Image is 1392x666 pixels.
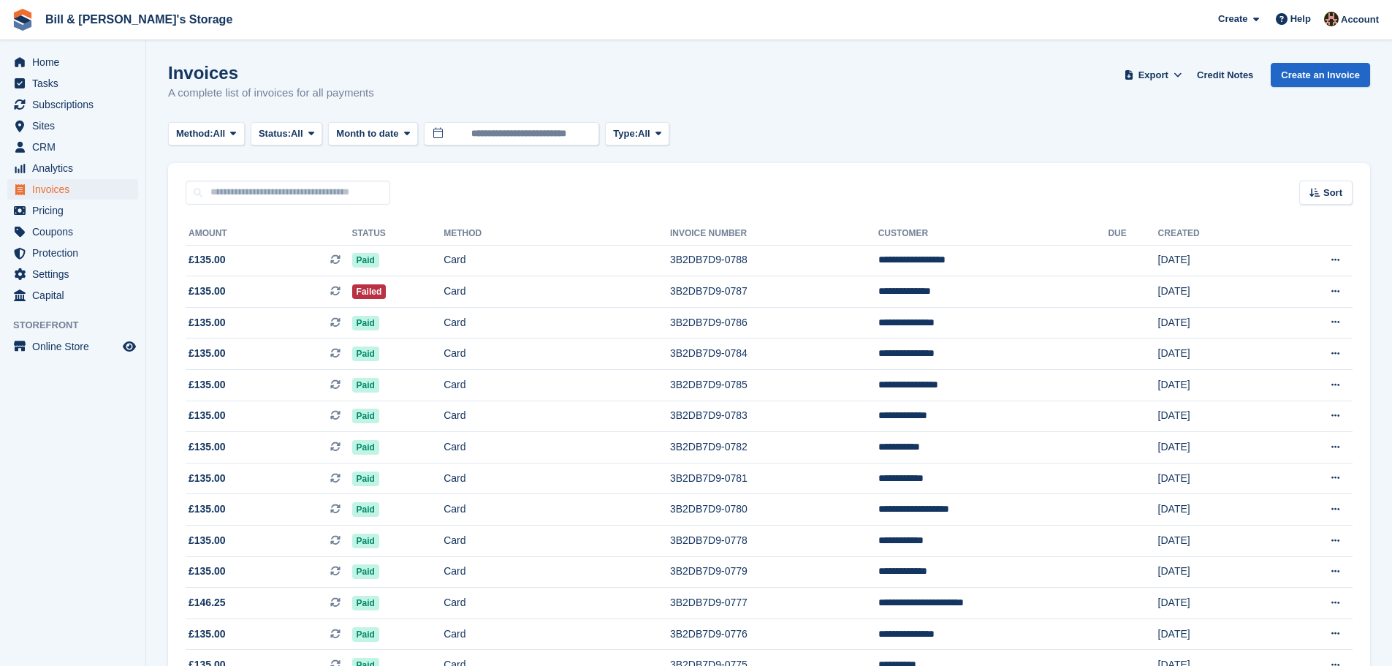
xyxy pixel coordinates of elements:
[613,126,638,141] span: Type:
[670,618,878,650] td: 3B2DB7D9-0776
[336,126,398,141] span: Month to date
[1158,307,1271,338] td: [DATE]
[444,338,670,370] td: Card
[189,564,226,579] span: £135.00
[352,378,379,393] span: Paid
[670,338,878,370] td: 3B2DB7D9-0784
[444,245,670,276] td: Card
[7,94,138,115] a: menu
[352,502,379,517] span: Paid
[1138,68,1168,83] span: Export
[638,126,650,141] span: All
[7,137,138,157] a: menu
[189,439,226,455] span: £135.00
[328,122,418,146] button: Month to date
[444,307,670,338] td: Card
[32,179,120,200] span: Invoices
[189,315,226,330] span: £135.00
[7,264,138,284] a: menu
[168,63,374,83] h1: Invoices
[189,595,226,610] span: £146.25
[32,200,120,221] span: Pricing
[189,408,226,423] span: £135.00
[444,222,670,246] th: Method
[1324,12,1339,26] img: Jack Bottesch
[1158,526,1271,557] td: [DATE]
[352,564,379,579] span: Paid
[352,222,444,246] th: Status
[444,526,670,557] td: Card
[32,137,120,157] span: CRM
[1158,401,1271,432] td: [DATE]
[670,556,878,588] td: 3B2DB7D9-0779
[189,252,226,268] span: £135.00
[352,316,379,330] span: Paid
[670,588,878,619] td: 3B2DB7D9-0777
[176,126,213,141] span: Method:
[189,377,226,393] span: £135.00
[1158,432,1271,463] td: [DATE]
[1323,186,1342,200] span: Sort
[189,533,226,548] span: £135.00
[189,502,226,517] span: £135.00
[7,179,138,200] a: menu
[1121,63,1185,87] button: Export
[1158,556,1271,588] td: [DATE]
[352,472,379,486] span: Paid
[670,276,878,308] td: 3B2DB7D9-0787
[670,463,878,494] td: 3B2DB7D9-0781
[259,126,291,141] span: Status:
[444,494,670,526] td: Card
[32,285,120,306] span: Capital
[352,409,379,423] span: Paid
[7,336,138,357] a: menu
[7,52,138,72] a: menu
[121,338,138,355] a: Preview store
[1158,588,1271,619] td: [DATE]
[352,596,379,610] span: Paid
[670,432,878,463] td: 3B2DB7D9-0782
[189,284,226,299] span: £135.00
[32,264,120,284] span: Settings
[670,245,878,276] td: 3B2DB7D9-0788
[189,627,226,642] span: £135.00
[444,618,670,650] td: Card
[352,534,379,548] span: Paid
[444,370,670,401] td: Card
[1158,618,1271,650] td: [DATE]
[670,307,878,338] td: 3B2DB7D9-0786
[291,126,303,141] span: All
[32,73,120,94] span: Tasks
[670,526,878,557] td: 3B2DB7D9-0778
[32,116,120,136] span: Sites
[1158,245,1271,276] td: [DATE]
[605,122,669,146] button: Type: All
[1158,463,1271,494] td: [DATE]
[1271,63,1370,87] a: Create an Invoice
[670,370,878,401] td: 3B2DB7D9-0785
[1158,494,1271,526] td: [DATE]
[444,401,670,432] td: Card
[1341,12,1379,27] span: Account
[444,276,670,308] td: Card
[189,471,226,486] span: £135.00
[213,126,226,141] span: All
[1158,338,1271,370] td: [DATE]
[352,284,387,299] span: Failed
[251,122,322,146] button: Status: All
[7,200,138,221] a: menu
[444,588,670,619] td: Card
[352,253,379,268] span: Paid
[1158,276,1271,308] td: [DATE]
[7,116,138,136] a: menu
[444,556,670,588] td: Card
[352,347,379,361] span: Paid
[32,243,120,263] span: Protection
[32,222,120,242] span: Coupons
[1191,63,1259,87] a: Credit Notes
[878,222,1108,246] th: Customer
[7,158,138,178] a: menu
[352,440,379,455] span: Paid
[352,627,379,642] span: Paid
[7,73,138,94] a: menu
